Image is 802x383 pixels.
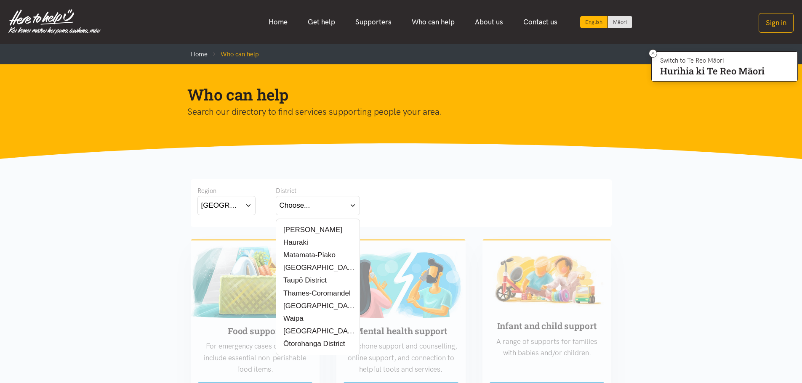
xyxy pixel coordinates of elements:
[345,13,402,31] a: Supporters
[280,301,356,311] label: [GEOGRAPHIC_DATA]
[280,313,305,324] label: Waipā
[191,50,208,58] a: Home
[580,16,608,28] div: Current language
[197,186,256,196] div: Region
[660,67,765,75] p: Hurihia ki Te Reo Māori
[280,250,336,260] label: Matamata-Piako
[280,200,310,211] div: Choose...
[280,225,342,235] label: [PERSON_NAME]
[208,49,259,59] li: Who can help
[280,275,327,285] label: Taupō District
[660,58,765,63] p: Switch to Te Reo Māori
[280,338,345,349] label: Ōtorohanga District
[276,186,360,196] div: District
[465,13,513,31] a: About us
[276,196,360,215] button: Choose...
[187,105,602,119] p: Search our directory to find services supporting people your area.
[402,13,465,31] a: Who can help
[298,13,345,31] a: Get help
[201,200,242,211] div: [GEOGRAPHIC_DATA]
[8,9,101,34] img: Home
[258,13,298,31] a: Home
[759,13,794,33] button: Sign in
[608,16,632,28] a: Switch to Te Reo Māori
[513,13,568,31] a: Contact us
[280,237,308,248] label: Hauraki
[280,288,351,298] label: Thames-Coromandel
[197,196,256,215] button: [GEOGRAPHIC_DATA]
[187,85,602,105] h1: Who can help
[280,262,356,273] label: [GEOGRAPHIC_DATA]
[280,326,356,336] label: [GEOGRAPHIC_DATA]
[580,16,632,28] div: Language toggle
